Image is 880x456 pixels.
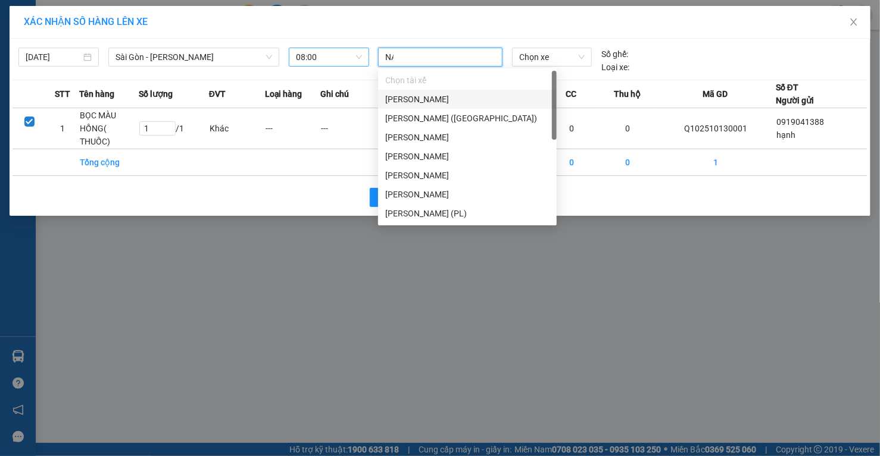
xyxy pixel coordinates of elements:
[55,87,70,100] span: STT
[378,109,557,128] div: Vương Trí Tài (Phú Hoà)
[376,149,432,176] td: 1
[519,48,585,66] span: Chọn xe
[34,86,82,96] span: sấm CMND:
[139,108,209,149] td: / 1
[776,130,795,140] span: hạnh
[601,61,629,74] span: Loại xe:
[776,117,824,127] span: 0919041388
[107,5,129,15] span: 08:01
[79,149,138,176] td: Tổng cộng
[4,43,124,52] strong: VP: SĐT:
[17,43,53,52] span: Trạm 128
[378,128,557,147] div: Phi Nguyên Sa
[378,147,557,166] div: Trương Văn Đức
[378,90,557,109] div: Phạm Văn Chí
[139,87,173,100] span: Số lượng
[837,6,870,39] button: Close
[376,108,432,149] td: 1
[385,188,550,201] div: [PERSON_NAME]
[378,204,557,223] div: Nguyễn Đình Nam (PL)
[4,86,82,96] strong: N.nhận:
[776,81,814,107] div: Số ĐT Người gửi
[385,131,550,144] div: [PERSON_NAME]
[320,87,349,100] span: Ghi chú
[34,52,127,65] span: PHIẾU GIAO HÀNG
[265,108,321,149] td: ---
[4,77,96,86] strong: N.gửi:
[385,112,550,125] div: [PERSON_NAME] ([GEOGRAPHIC_DATA])
[600,108,656,149] td: 0
[656,108,776,149] td: Q102510130001
[378,71,557,90] div: Chọn tài xế
[703,87,728,100] span: Mã GD
[320,108,376,149] td: ---
[79,87,114,100] span: Tên hàng
[385,74,550,87] div: Chọn tài xế
[849,17,859,27] span: close
[27,77,96,86] span: nhật đông CMND:
[385,169,550,182] div: [PERSON_NAME]
[544,149,600,176] td: 0
[601,48,628,61] span: Số ghế:
[378,185,557,204] div: Nguyễn Hữu Nhân
[600,149,656,176] td: 0
[370,188,432,207] button: rollbackQuay lại
[656,149,776,176] td: 1
[209,87,226,100] span: ĐVT
[130,5,155,15] span: [DATE]
[378,166,557,185] div: Vũ Đức Thuận
[385,93,550,106] div: [PERSON_NAME]
[26,51,81,64] input: 13/10/2025
[385,207,550,220] div: [PERSON_NAME] (PL)
[24,16,148,27] span: XÁC NHẬN SỐ HÀNG LÊN XE
[4,30,90,43] strong: THIÊN PHÁT ĐẠT
[544,108,600,149] td: 0
[296,48,362,66] span: 08:00
[46,108,79,149] td: 1
[266,54,273,61] span: down
[566,87,577,100] span: CC
[209,108,265,149] td: Khác
[51,15,128,28] strong: CTY XE KHÁCH
[79,108,138,149] td: BỌC MÀU HỒNG( THUỐC)
[116,48,272,66] span: Sài Gòn - Phương Lâm
[71,43,124,52] span: 02513608553
[24,5,82,15] span: TP2510120013
[265,87,302,100] span: Loại hàng
[614,87,641,100] span: Thu hộ
[385,150,550,163] div: [PERSON_NAME]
